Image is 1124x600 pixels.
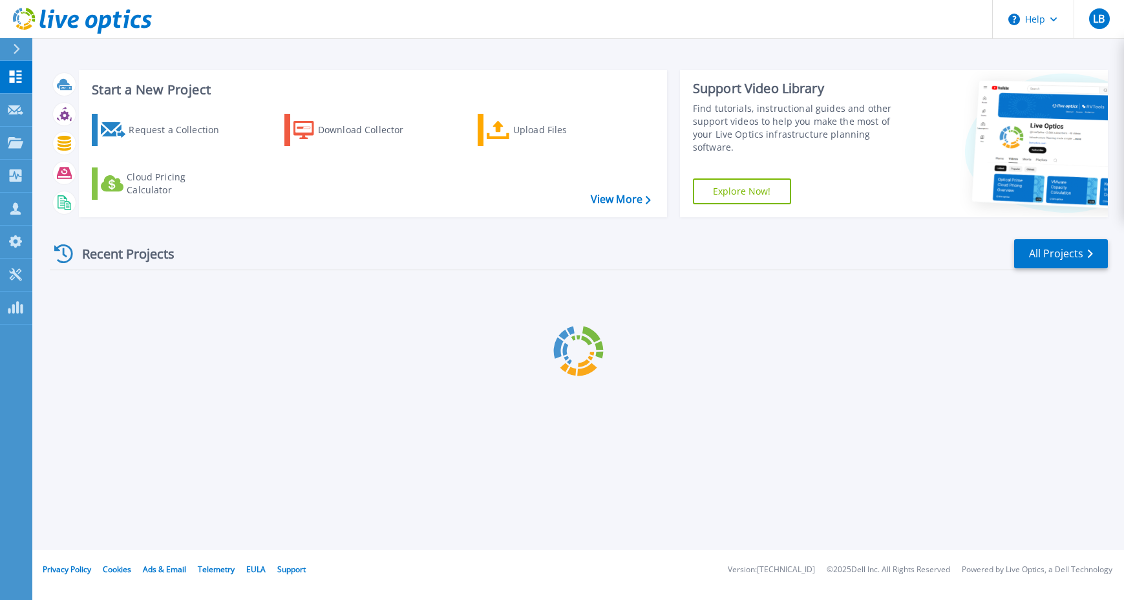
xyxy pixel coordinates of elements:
li: Powered by Live Optics, a Dell Technology [962,566,1112,574]
a: Cookies [103,564,131,575]
a: Cloud Pricing Calculator [92,167,236,200]
a: Support [277,564,306,575]
a: Privacy Policy [43,564,91,575]
a: View More [591,193,651,206]
div: Recent Projects [50,238,192,270]
div: Upload Files [513,117,617,143]
a: Explore Now! [693,178,791,204]
div: Support Video Library [693,80,910,97]
div: Find tutorials, instructional guides and other support videos to help you make the most of your L... [693,102,910,154]
div: Download Collector [318,117,421,143]
li: Version: [TECHNICAL_ID] [728,566,815,574]
a: All Projects [1014,239,1108,268]
span: LB [1093,14,1105,24]
a: Ads & Email [143,564,186,575]
a: Request a Collection [92,114,236,146]
h3: Start a New Project [92,83,650,97]
a: Telemetry [198,564,235,575]
div: Cloud Pricing Calculator [127,171,230,197]
div: Request a Collection [129,117,232,143]
li: © 2025 Dell Inc. All Rights Reserved [827,566,950,574]
a: Upload Files [478,114,622,146]
a: Download Collector [284,114,429,146]
a: EULA [246,564,266,575]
